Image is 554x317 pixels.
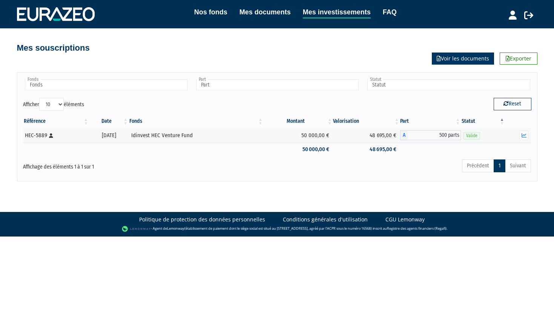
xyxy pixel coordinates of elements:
button: Reset [494,98,531,110]
div: Idinvest HEC Venture Fund [131,131,261,139]
td: 50 000,00 € [264,143,333,156]
a: Politique de protection des données personnelles [139,216,265,223]
div: [DATE] [92,131,126,139]
th: Fonds: activer pour trier la colonne par ordre croissant [129,115,264,128]
label: Afficher éléments [23,98,84,111]
span: A [400,130,408,140]
a: Registre des agents financiers (Regafi) [387,226,447,231]
a: Mes documents [239,7,291,17]
a: Lemonway [167,226,184,231]
th: Statut : activer pour trier la colonne par ordre d&eacute;croissant [461,115,505,128]
div: HEC-5889 [25,131,87,139]
a: Suivant [505,159,531,172]
td: 48 695,00 € [333,143,400,156]
a: Voir les documents [432,53,494,65]
th: Part: activer pour trier la colonne par ordre croissant [400,115,461,128]
a: Exporter [500,53,537,65]
a: Conditions générales d'utilisation [283,216,368,223]
th: Date: activer pour trier la colonne par ordre croissant [89,115,129,128]
td: 50 000,00 € [264,128,333,143]
select: Afficheréléments [39,98,64,111]
a: Nos fonds [194,7,227,17]
span: 500 parts [408,130,461,140]
th: Valorisation: activer pour trier la colonne par ordre croissant [333,115,400,128]
a: CGU Lemonway [385,216,425,223]
td: 48 695,00 € [333,128,400,143]
th: Référence : activer pour trier la colonne par ordre croissant [23,115,89,128]
div: Affichage des éléments 1 à 1 sur 1 [23,159,228,171]
div: - Agent de (établissement de paiement dont le siège social est situé au [STREET_ADDRESS], agréé p... [8,225,546,233]
h4: Mes souscriptions [17,43,90,53]
i: [Français] Personne physique [49,133,53,138]
img: 1732889491-logotype_eurazeo_blanc_rvb.png [17,7,95,21]
a: Précédent [462,159,494,172]
img: logo-lemonway.png [122,225,151,233]
th: Montant: activer pour trier la colonne par ordre croissant [264,115,333,128]
span: Valide [463,132,480,139]
a: 1 [494,159,505,172]
a: Mes investissements [303,7,371,19]
a: FAQ [383,7,397,17]
div: A - Idinvest HEC Venture Fund [400,130,461,140]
